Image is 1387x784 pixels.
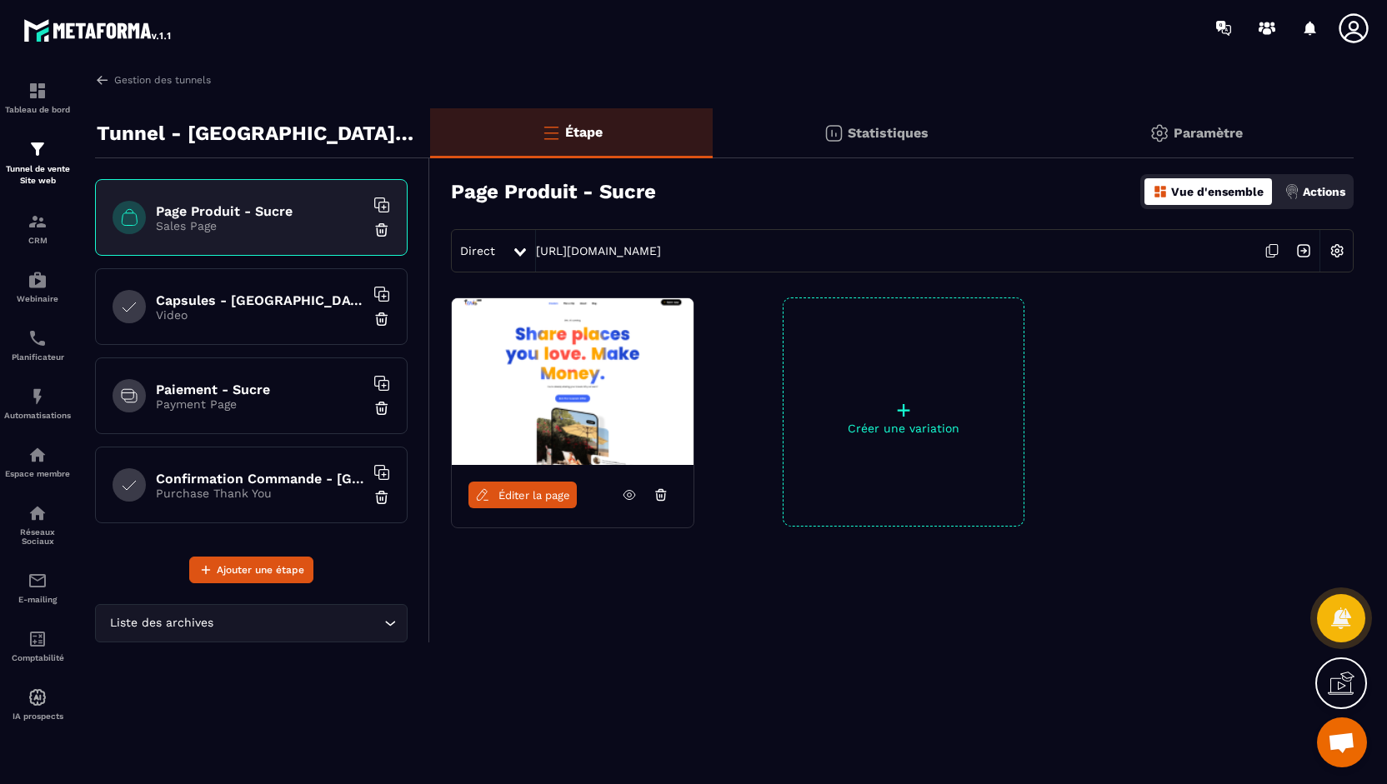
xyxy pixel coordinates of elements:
p: Espace membre [4,469,71,478]
img: scheduler [28,328,48,348]
img: stats.20deebd0.svg [824,123,844,143]
p: E-mailing [4,595,71,604]
a: formationformationCRM [4,199,71,257]
img: automations [28,687,48,707]
p: Réseaux Sociaux [4,527,71,546]
p: Tunnel de vente Site web [4,163,71,187]
img: arrow-next.bcc2205e.svg [1288,235,1319,267]
img: setting-w.858f3a88.svg [1321,235,1353,267]
p: Video [156,308,364,322]
img: trash [373,489,390,506]
a: schedulerschedulerPlanificateur [4,316,71,374]
p: Planificateur [4,352,71,362]
p: Automatisations [4,411,71,420]
div: Ouvrir le chat [1317,717,1367,767]
img: arrow [95,72,110,87]
img: trash [373,400,390,417]
h6: Page Produit - Sucre [156,203,364,219]
div: Mots-clés [208,98,255,109]
a: Gestion des tunnels [95,72,211,87]
span: Ajouter une étape [217,562,304,578]
p: Actions [1303,185,1345,198]
p: Créer une variation [784,422,1024,435]
p: IA prospects [4,712,71,721]
p: Webinaire [4,294,71,303]
img: logo [23,15,173,45]
img: setting-gr.5f69749f.svg [1149,123,1169,143]
h6: Confirmation Commande - [GEOGRAPHIC_DATA] [156,471,364,487]
p: Tableau de bord [4,105,71,114]
img: tab_domain_overview_orange.svg [68,97,81,110]
img: trash [373,222,390,238]
img: automations [28,445,48,465]
a: Éditer la page [468,482,577,508]
p: Tunnel - [GEOGRAPHIC_DATA] - V2 [97,117,418,150]
span: Direct [460,244,495,257]
button: Ajouter une étape [189,557,313,583]
div: Domaine: [DOMAIN_NAME] [43,43,188,57]
img: accountant [28,629,48,649]
p: Purchase Thank You [156,487,364,500]
a: emailemailE-mailing [4,558,71,617]
a: accountantaccountantComptabilité [4,617,71,675]
div: Domaine [86,98,128,109]
span: Éditer la page [498,489,570,502]
img: actions.d6e523a2.png [1284,184,1299,199]
p: + [784,398,1024,422]
p: CRM [4,236,71,245]
img: logo_orange.svg [27,27,40,40]
a: social-networksocial-networkRéseaux Sociaux [4,491,71,558]
img: dashboard-orange.40269519.svg [1153,184,1168,199]
p: Payment Page [156,397,364,411]
img: social-network [28,503,48,523]
a: automationsautomationsAutomatisations [4,374,71,432]
div: Search for option [95,604,408,642]
img: formation [28,139,48,159]
input: Search for option [217,614,380,632]
img: automations [28,387,48,407]
img: automations [28,270,48,290]
a: automationsautomationsWebinaire [4,257,71,316]
p: Statistiques [848,125,929,141]
img: bars-o.4a397970.svg [541,122,561,142]
p: Étape [565,124,603,140]
a: [URL][DOMAIN_NAME] [536,244,661,257]
a: formationformationTableau de bord [4,68,71,127]
img: website_grey.svg [27,43,40,57]
img: image [452,298,693,465]
h6: Paiement - Sucre [156,382,364,397]
img: formation [28,212,48,232]
p: Paramètre [1174,125,1243,141]
a: automationsautomationsEspace membre [4,432,71,491]
img: email [28,571,48,591]
h6: Capsules - [GEOGRAPHIC_DATA] [156,292,364,308]
a: formationformationTunnel de vente Site web [4,127,71,199]
p: Comptabilité [4,653,71,662]
div: v 4.0.25 [47,27,82,40]
img: formation [28,81,48,101]
p: Sales Page [156,219,364,232]
p: Vue d'ensemble [1171,185,1264,198]
span: Liste des archives [106,614,217,632]
h3: Page Produit - Sucre [451,180,656,203]
img: tab_keywords_by_traffic_grey.svg [189,97,203,110]
img: trash [373,311,390,327]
